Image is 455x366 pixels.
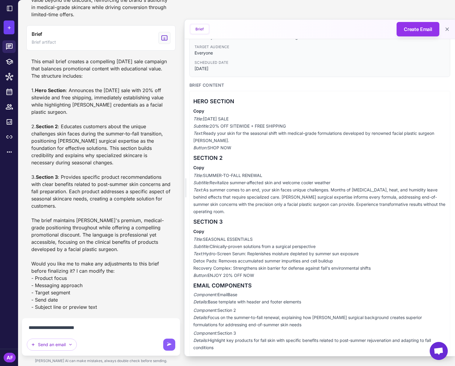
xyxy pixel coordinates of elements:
h4: Copy [193,165,446,171]
em: Component: [193,308,217,313]
span: Brief [32,30,42,38]
h3: HERO SECTION [193,97,446,106]
strong: Section 2 [36,123,58,129]
button: Create Email [397,22,439,36]
button: View generated Brief [26,25,176,51]
h3: EMAIL COMPONENTS [193,281,446,290]
h3: SECTION 2 [193,154,446,162]
p: [DATE] SALE 20% OFF SITEWIDE + FREE SHIPPING Ready your skin for the seasonal shift with medical-... [193,115,446,151]
em: Details: [193,299,208,304]
em: Text: [193,131,203,136]
em: Title: [193,173,203,178]
p: SUMMER-TO-FALL RENEWAL Revitalize summer-affected skin and welcome cooler weather As summer comes... [193,172,446,215]
strong: Hero Section [35,87,66,93]
p: SEASONAL ESSENTIALS Clinically-proven solutions from a surgical perspective Hydro-Screen Serum: R... [193,236,446,279]
p: Section 3 Highlight key products for fall skin with specific benefits related to post-summer reju... [193,330,446,351]
span: Target Audience [195,44,445,50]
em: Button: [193,145,207,150]
span: Scheduled Date [195,60,445,65]
em: Title: [193,116,203,121]
button: Brief [191,25,209,34]
em: Details: [193,338,208,343]
h4: Copy [193,228,446,234]
a: Open chat [430,342,448,360]
button: + [4,20,14,34]
div: This email brief creates a compelling [DATE] sale campaign that balances promotional content with... [31,58,171,311]
em: Component: [193,292,217,297]
span: Brief artifact [32,39,56,45]
span: + [7,23,11,32]
h3: Brief Content [189,82,450,88]
em: Component: [193,330,217,336]
h3: SECTION 3 [193,218,446,226]
em: Subtitle: [193,123,210,129]
span: Create Email [404,26,432,33]
em: Details: [193,315,208,320]
h4: Copy [193,108,446,114]
p: EmailBase Base template with header and footer elements [193,291,446,306]
span: [DATE] [195,65,445,72]
button: Send an email [27,339,77,351]
span: Everyone [195,50,445,56]
em: Subtitle: [193,180,210,185]
em: Title: [193,237,203,242]
em: Text: [193,251,203,256]
div: AF [4,353,16,362]
em: Subtitle: [193,244,210,249]
em: Button: [193,273,207,278]
strong: Section 3 [36,174,58,180]
p: Section 2 Focus on the summer-to-fall renewal, explaining how [PERSON_NAME] surgical background c... [193,307,446,328]
em: Text: [193,187,203,192]
div: [PERSON_NAME] AI can make mistakes, always double check before sending. [22,356,180,366]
